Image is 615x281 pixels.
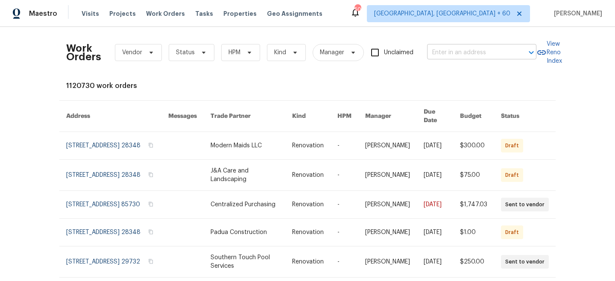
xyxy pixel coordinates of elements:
button: Copy Address [147,171,155,179]
td: Modern Maids LLC [204,132,285,160]
span: Geo Assignments [267,9,322,18]
div: 1120730 work orders [66,82,549,90]
h2: Work Orders [66,44,101,61]
th: HPM [331,101,358,132]
th: Status [494,101,556,132]
td: Renovation [285,160,331,191]
button: Copy Address [147,141,155,149]
td: - [331,191,358,219]
th: Kind [285,101,331,132]
td: Padua Construction [204,219,285,246]
td: - [331,132,358,160]
th: Messages [161,101,204,132]
span: Kind [274,48,286,57]
th: Budget [453,101,494,132]
span: Visits [82,9,99,18]
td: Renovation [285,191,331,219]
td: Renovation [285,132,331,160]
span: Manager [320,48,344,57]
button: Copy Address [147,258,155,265]
td: [PERSON_NAME] [358,219,417,246]
td: Southern Touch Pool Services [204,246,285,278]
div: 505 [354,5,360,14]
span: Projects [109,9,136,18]
input: Enter in an address [427,46,512,59]
span: Properties [223,9,257,18]
th: Manager [358,101,417,132]
span: [PERSON_NAME] [551,9,602,18]
span: Vendor [122,48,142,57]
td: Centralized Purchasing [204,191,285,219]
td: Renovation [285,246,331,278]
span: Maestro [29,9,57,18]
td: - [331,160,358,191]
button: Copy Address [147,228,155,236]
td: - [331,246,358,278]
th: Trade Partner [204,101,285,132]
span: Unclaimed [384,48,413,57]
span: Tasks [195,11,213,17]
button: Open [525,47,537,59]
td: [PERSON_NAME] [358,246,417,278]
span: Status [176,48,195,57]
td: [PERSON_NAME] [358,191,417,219]
span: HPM [228,48,240,57]
a: View Reno Index [536,40,562,65]
button: Copy Address [147,200,155,208]
td: [PERSON_NAME] [358,160,417,191]
span: Work Orders [146,9,185,18]
th: Due Date [417,101,453,132]
td: J&A Care and Landscaping [204,160,285,191]
td: - [331,219,358,246]
td: [PERSON_NAME] [358,132,417,160]
th: Address [59,101,161,132]
td: Renovation [285,219,331,246]
span: [GEOGRAPHIC_DATA], [GEOGRAPHIC_DATA] + 60 [374,9,510,18]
